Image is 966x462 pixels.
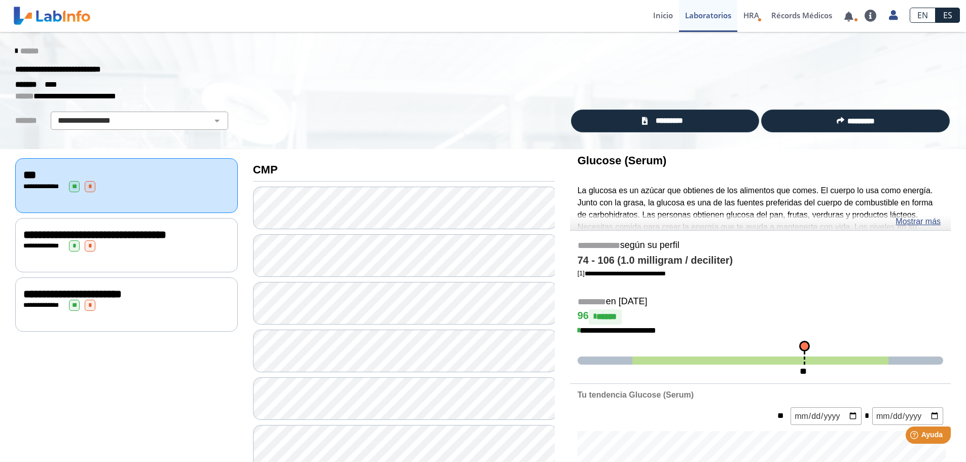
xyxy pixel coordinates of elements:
[936,8,960,23] a: ES
[578,154,667,167] b: Glucose (Serum)
[876,422,955,451] iframe: Help widget launcher
[578,390,694,399] b: Tu tendencia Glucose (Serum)
[253,163,278,176] b: CMP
[872,407,943,425] input: mm/dd/yyyy
[743,10,759,20] span: HRA
[578,296,943,308] h5: en [DATE]
[578,269,666,277] a: [1]
[578,255,943,267] h4: 74 - 106 (1.0 milligram / deciliter)
[578,240,943,252] h5: según su perfil
[910,8,936,23] a: EN
[791,407,862,425] input: mm/dd/yyyy
[578,309,943,325] h4: 96
[578,185,943,258] p: La glucosa es un azúcar que obtienes de los alimentos que comes. El cuerpo lo usa como energía. J...
[896,216,941,228] a: Mostrar más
